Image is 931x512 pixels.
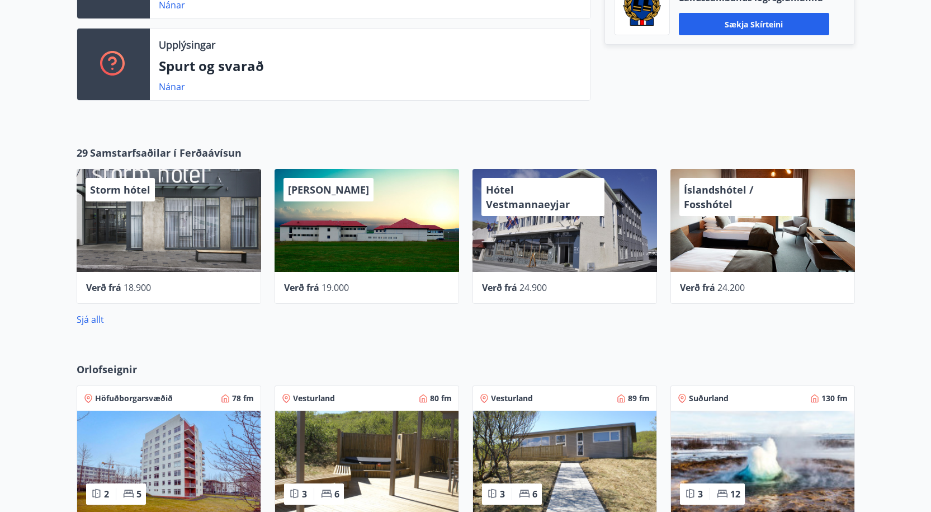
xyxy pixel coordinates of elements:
p: Upplýsingar [159,37,215,52]
span: 18.900 [124,281,151,294]
span: Orlofseignir [77,362,137,377]
span: 24.900 [519,281,547,294]
button: Sækja skírteini [679,13,829,35]
span: Verð frá [482,281,517,294]
span: Íslandshótel / Fosshótel [684,183,753,211]
span: 5 [136,488,141,500]
span: Suðurland [689,393,729,404]
span: 2 [104,488,109,500]
span: Verð frá [284,281,319,294]
span: 78 fm [232,393,254,404]
span: Vesturland [491,393,533,404]
span: 3 [302,488,307,500]
span: Storm hótel [90,183,150,196]
span: 80 fm [430,393,452,404]
span: Vesturland [293,393,335,404]
span: 3 [698,488,703,500]
span: 24.200 [717,281,745,294]
span: 130 fm [821,393,848,404]
span: 19.000 [322,281,349,294]
span: Verð frá [680,281,715,294]
span: 6 [532,488,537,500]
span: 12 [730,488,740,500]
span: Hótel Vestmannaeyjar [486,183,570,211]
a: Nánar [159,81,185,93]
span: 3 [500,488,505,500]
span: [PERSON_NAME] [288,183,369,196]
a: Sjá allt [77,313,104,326]
span: Höfuðborgarsvæðið [95,393,173,404]
span: Samstarfsaðilar í Ferðaávísun [90,145,242,160]
span: 6 [334,488,339,500]
span: Verð frá [86,281,121,294]
p: Spurt og svarað [159,57,582,76]
span: 89 fm [628,393,650,404]
span: 29 [77,145,88,160]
